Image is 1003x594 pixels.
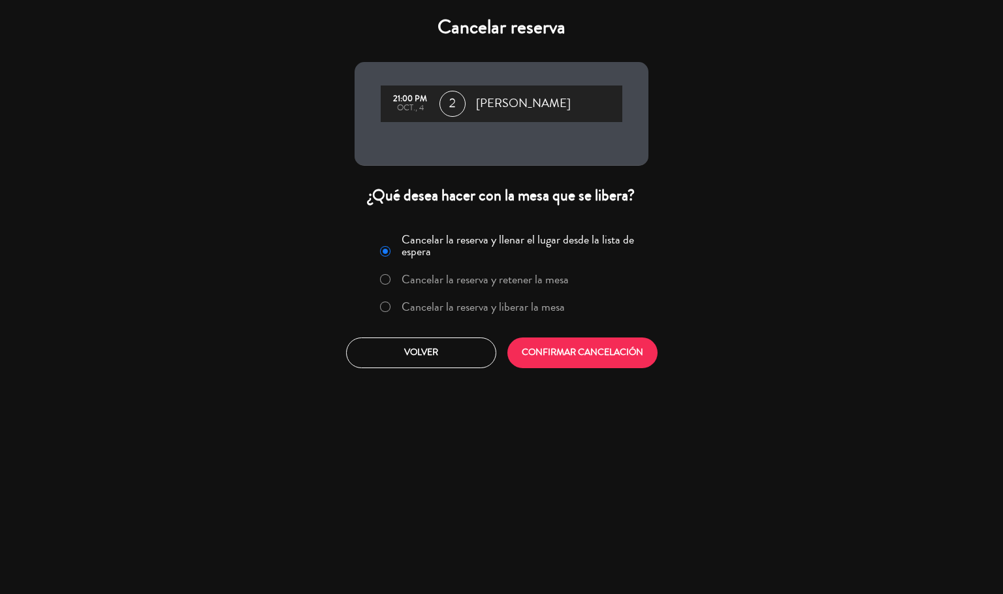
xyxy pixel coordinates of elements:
label: Cancelar la reserva y retener la mesa [402,274,569,285]
div: 21:00 PM [387,95,433,104]
span: 2 [439,91,466,117]
span: [PERSON_NAME] [476,94,571,114]
div: oct., 4 [387,104,433,113]
h4: Cancelar reserva [355,16,648,39]
label: Cancelar la reserva y llenar el lugar desde la lista de espera [402,234,641,257]
label: Cancelar la reserva y liberar la mesa [402,301,565,313]
div: ¿Qué desea hacer con la mesa que se libera? [355,185,648,206]
button: CONFIRMAR CANCELACIÓN [507,337,658,368]
button: Volver [346,337,496,368]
